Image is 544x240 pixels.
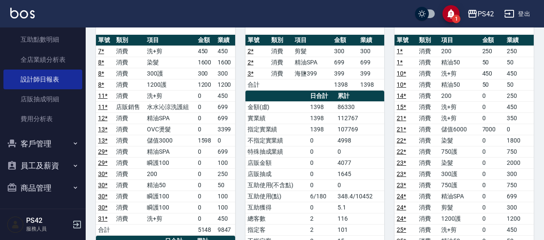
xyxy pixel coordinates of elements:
td: 洗+剪 [145,213,195,224]
th: 類別 [417,35,439,46]
td: 精油SPA [145,146,195,157]
td: 洗+剪 [145,46,195,57]
td: 海鹽399 [293,68,332,79]
td: 4077 [335,157,384,168]
td: 116 [335,213,384,224]
a: 全店業績分析表 [3,50,82,70]
td: 消費 [417,202,439,213]
td: 互助使用(點) [245,191,308,202]
td: 消費 [417,146,439,157]
td: 精油50 [439,57,480,68]
td: 消費 [269,46,293,57]
td: 精油50 [145,179,195,191]
td: 消費 [417,90,439,101]
th: 類別 [114,35,145,46]
td: 0 [505,124,534,135]
td: 水水沁涼洗護組 [145,101,195,112]
td: 200 [145,168,195,179]
td: 0 [480,213,505,224]
td: 0 [308,135,336,146]
td: 100 [215,191,235,202]
td: 50 [480,79,505,90]
td: 750護 [439,179,480,191]
td: 消費 [114,57,145,68]
td: 450 [505,101,534,112]
td: 洗+剪 [145,90,195,101]
td: 合計 [245,79,269,90]
td: 101 [335,224,384,235]
th: 金額 [480,35,505,46]
td: 1600 [215,57,235,68]
td: 1645 [335,168,384,179]
td: 消費 [269,68,293,79]
td: 0 [480,179,505,191]
td: 0 [480,168,505,179]
th: 項目 [439,35,480,46]
td: 消費 [417,191,439,202]
td: 消費 [417,124,439,135]
a: 店販抽成明細 [3,89,82,109]
img: Person [7,216,24,233]
td: 消費 [417,68,439,79]
td: 5148 [196,224,215,235]
span: 1 [452,15,460,23]
td: 348.4/10452 [335,191,384,202]
td: 0 [308,168,336,179]
td: 699 [215,112,235,124]
td: 300 [505,168,534,179]
td: 1200 [215,79,235,90]
td: 6/180 [308,191,336,202]
td: 300護 [439,168,480,179]
td: 0 [196,191,215,202]
td: 50 [480,57,505,68]
td: 0 [480,224,505,235]
a: 互助點數明細 [3,30,82,49]
td: 店販金額 [245,157,308,168]
td: 總客數 [245,213,308,224]
td: 消費 [417,101,439,112]
td: 0 [196,124,215,135]
td: 消費 [417,157,439,168]
td: 洗+剪 [439,101,480,112]
td: 消費 [417,179,439,191]
th: 業績 [358,35,384,46]
td: 250 [505,90,534,101]
td: 消費 [114,46,145,57]
td: 200 [439,46,480,57]
td: 合計 [96,224,114,235]
td: 1600 [196,57,215,68]
td: 750 [505,146,534,157]
td: 699 [358,57,384,68]
td: 特殊抽成業績 [245,146,308,157]
td: 瞬護100 [145,191,195,202]
td: 50 [505,57,534,68]
td: 染髮 [439,157,480,168]
th: 項目 [145,35,195,46]
td: 實業績 [245,112,308,124]
td: 300 [332,46,358,57]
button: save [442,5,460,22]
td: 1800 [505,135,534,146]
td: 0 [308,179,336,191]
th: 累計 [335,91,384,102]
td: 0 [480,202,505,213]
td: 250 [505,46,534,57]
td: 瞬護100 [145,157,195,168]
button: 登出 [501,6,534,22]
th: 單號 [395,35,417,46]
td: 消費 [417,135,439,146]
td: 2 [308,224,336,235]
td: 0 [480,90,505,101]
th: 日合計 [308,91,336,102]
td: 1200護 [145,79,195,90]
td: 瞬護100 [145,202,195,213]
td: 699 [215,101,235,112]
td: 300 [215,68,235,79]
th: 金額 [196,35,215,46]
td: 2000 [505,157,534,168]
th: 業績 [215,35,235,46]
td: 0 [480,146,505,157]
td: 不指定實業績 [245,135,308,146]
td: 0 [196,146,215,157]
td: 消費 [114,168,145,179]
